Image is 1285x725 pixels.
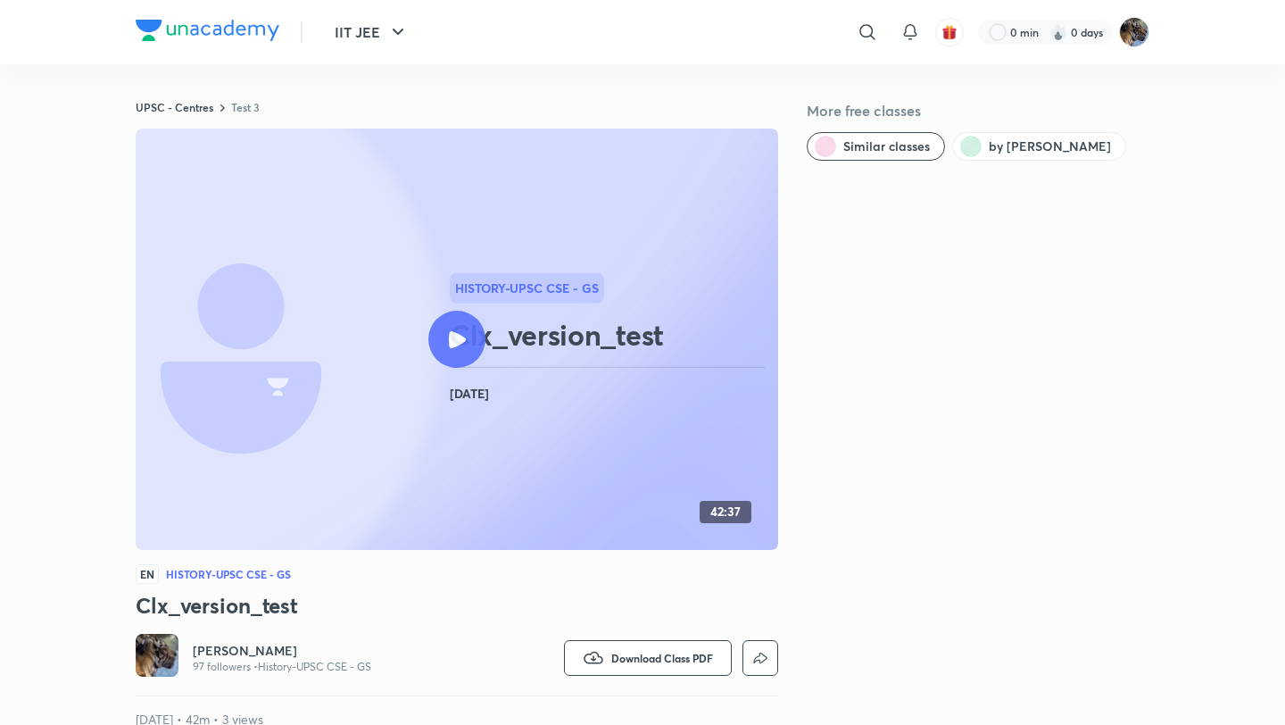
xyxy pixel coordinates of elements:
h5: More free classes [807,100,1149,121]
p: 97 followers • History-UPSC CSE - GS [193,660,371,674]
a: [PERSON_NAME] [193,642,371,660]
span: Download Class PDF [611,651,713,665]
button: by Chayan Mehta [952,132,1126,161]
a: Company Logo [136,20,279,46]
span: EN [136,564,159,584]
img: Avatar [136,634,178,677]
h4: History-UPSC CSE - GS [166,569,291,579]
img: Company Logo [136,20,279,41]
h4: [DATE] [450,382,771,405]
a: Test 3 [231,100,260,114]
button: Download Class PDF [564,640,732,676]
img: Chayan Mehta [1119,17,1149,47]
button: Similar classes [807,132,945,161]
img: avatar [941,24,958,40]
a: Avatar [136,634,178,681]
h4: 42:37 [710,504,741,520]
img: streak [1049,23,1067,41]
button: IIT JEE [324,14,419,50]
span: Similar classes [843,137,930,155]
a: UPSC - Centres [136,100,213,114]
h3: Clx_version_test [136,591,778,620]
button: avatar [935,18,964,46]
span: by Chayan Mehta [989,137,1111,155]
h2: Clx_version_test [450,317,771,353]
